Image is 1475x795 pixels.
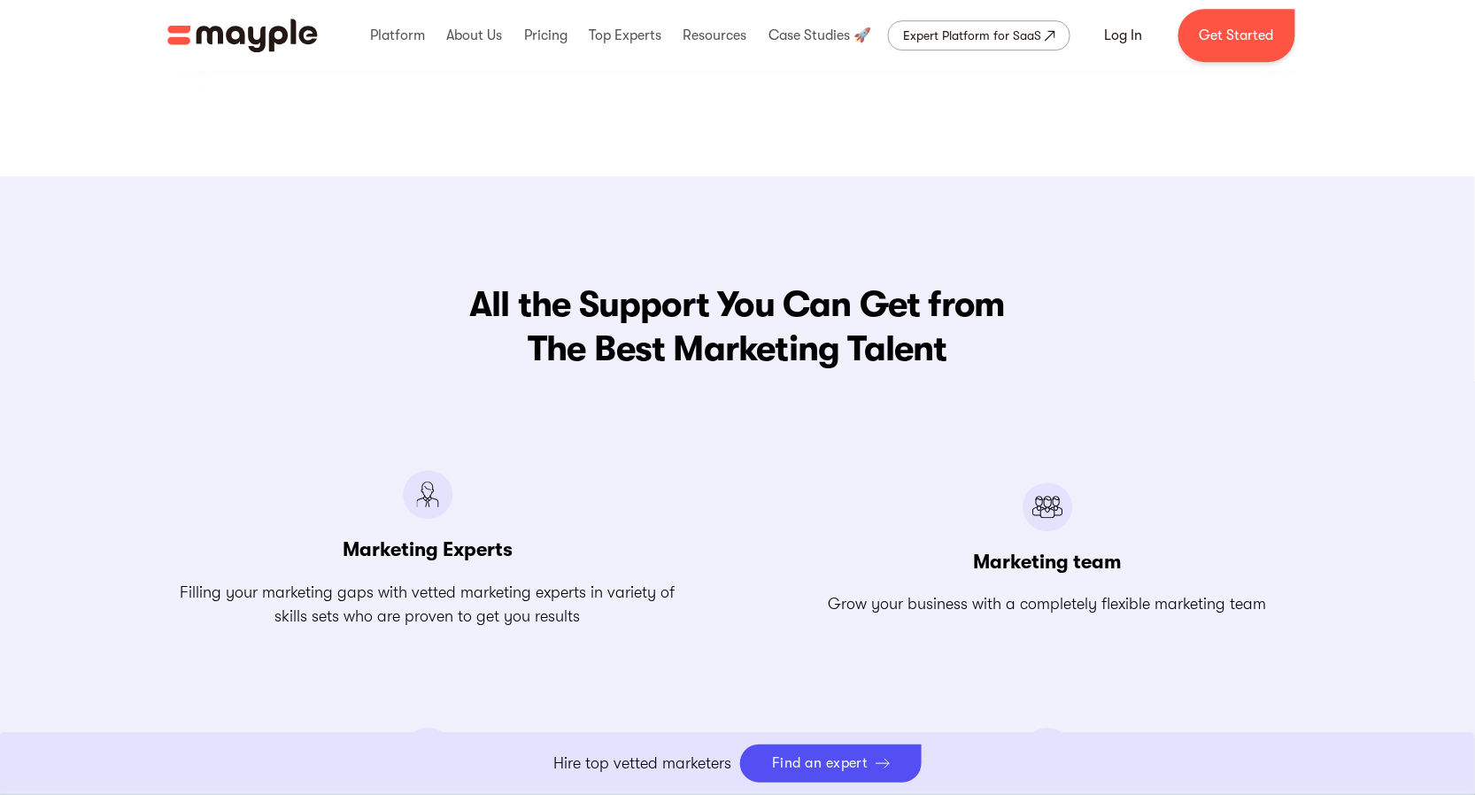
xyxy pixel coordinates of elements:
h2: All the Support You Can Get from [167,282,1308,371]
div: About Us [443,7,507,64]
div: Top Experts [584,7,666,64]
h3: Marketing team [973,550,1122,575]
h3: Marketing Experts [343,537,513,563]
a: Log In [1084,14,1164,57]
span: The Best Marketing Talent [167,327,1308,371]
p: Filling your marketing gaps with vetted marketing experts in variety of skills sets who are prove... [167,581,688,629]
div: Resources [679,7,752,64]
div: Platform [366,7,429,64]
div: Pricing [520,7,572,64]
a: Expert Platform for SaaS [888,20,1070,50]
div: Expert Platform for SaaS [903,25,1041,46]
a: Get Started [1178,9,1295,62]
img: Mayple logo [167,19,318,52]
p: Grow your business with a completely flexible marketing team [829,592,1267,616]
a: home [167,19,318,52]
